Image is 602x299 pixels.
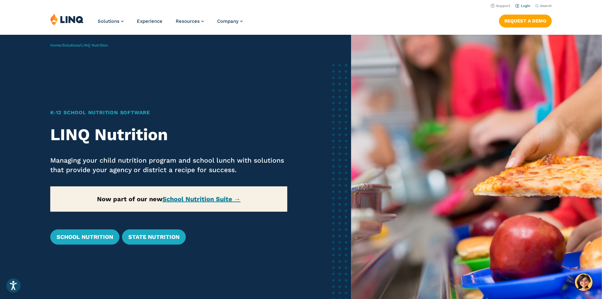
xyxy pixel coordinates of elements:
[540,4,552,8] span: Search
[50,109,288,116] h1: K‑12 School Nutrition Software
[535,3,552,8] button: Open Search Bar
[137,18,162,24] a: Experience
[499,15,552,27] a: Request a Demo
[81,43,108,47] span: LINQ Nutrition
[50,156,288,175] p: Managing your child nutrition program and school lunch with solutions that provide your agency or...
[162,195,240,203] a: School Nutrition Suite →
[491,4,510,8] a: Support
[98,13,243,34] nav: Primary Navigation
[515,4,530,8] a: Login
[217,18,239,24] span: Company
[50,13,84,25] img: LINQ | K‑12 Software
[499,13,552,27] nav: Button Navigation
[98,18,124,24] a: Solutions
[50,43,108,47] span: / /
[97,195,240,203] strong: Now part of our new
[176,18,200,24] span: Resources
[50,125,168,144] strong: LINQ Nutrition
[575,273,593,291] button: Hello, have a question? Let’s chat.
[98,18,119,24] span: Solutions
[176,18,204,24] a: Resources
[50,229,119,245] a: School Nutrition
[63,43,80,47] a: Solutions
[217,18,243,24] a: Company
[50,43,61,47] a: Home
[122,229,186,245] a: State Nutrition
